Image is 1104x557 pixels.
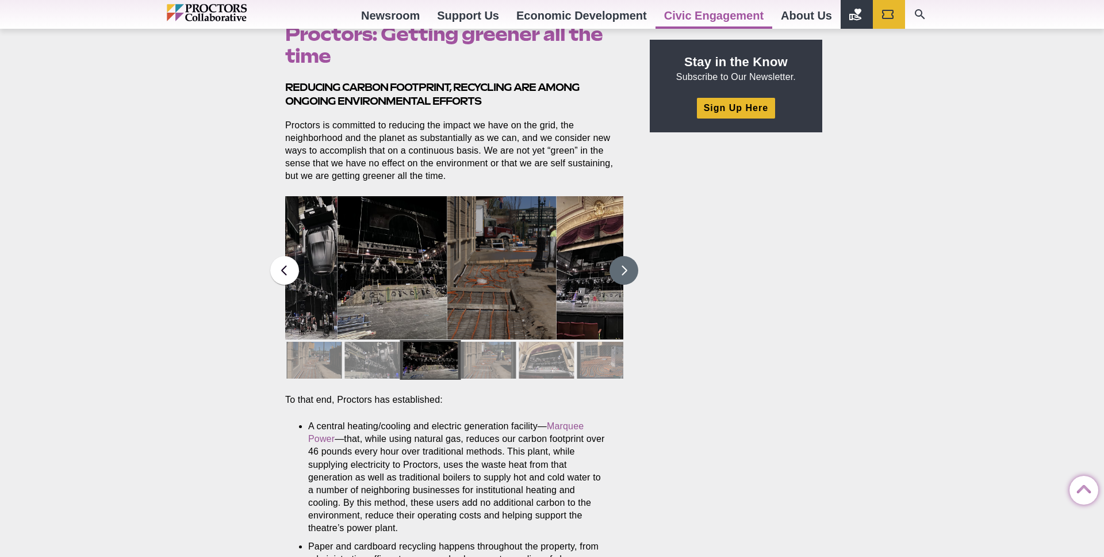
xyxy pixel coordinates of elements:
li: A central heating/cooling and electric generation facility— —that, while using natural gas, reduc... [308,420,606,535]
button: Next slide [609,256,638,285]
p: To that end, Proctors has established: [285,394,623,406]
h1: Proctors: Getting greener all the time [285,23,623,67]
strong: Stay in the Know [684,55,788,69]
a: Sign Up Here [697,98,775,118]
p: Proctors is committed to reducing the impact we have on the grid, the neighborhood and the planet... [285,119,623,182]
img: Proctors logo [167,4,296,21]
h3: Reducing carbon footprint, recycling are among ongoing environmental efforts [285,81,623,108]
a: Back to Top [1069,476,1092,499]
button: Previous slide [270,256,299,285]
p: Subscribe to Our Newsletter. [664,54,808,83]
